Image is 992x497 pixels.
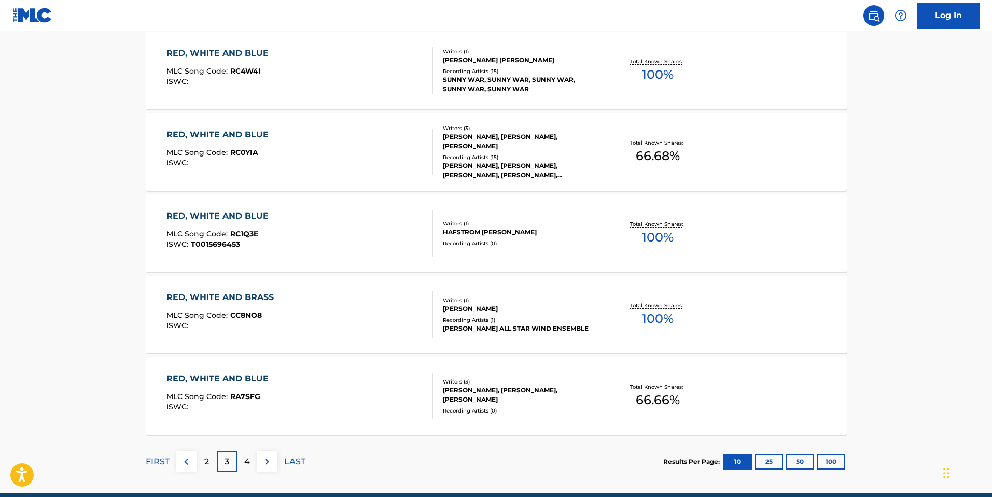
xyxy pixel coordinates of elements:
p: LAST [284,456,305,468]
button: 50 [786,454,814,470]
a: RED, WHITE AND BLUEMLC Song Code:RC4W4IISWC:Writers (1)[PERSON_NAME] [PERSON_NAME]Recording Artis... [146,32,847,109]
div: [PERSON_NAME], [PERSON_NAME], [PERSON_NAME] [443,132,599,151]
div: [PERSON_NAME] [PERSON_NAME] [443,55,599,65]
span: 100 % [642,65,674,84]
span: MLC Song Code : [166,392,230,401]
div: SUNNY WAR, SUNNY WAR, SUNNY WAR, SUNNY WAR, SUNNY WAR [443,75,599,94]
div: Drag [943,458,949,489]
span: RC4W4I [230,66,261,76]
a: RED, WHITE AND BLUEMLC Song Code:RC0YIAISWC:Writers (3)[PERSON_NAME], [PERSON_NAME], [PERSON_NAME... [146,113,847,191]
p: Total Known Shares: [630,139,686,147]
a: Log In [917,3,980,29]
a: RED, WHITE AND BRASSMLC Song Code:CC8NO8ISWC:Writers (1)[PERSON_NAME]Recording Artists (1)[PERSON... [146,276,847,353]
div: Help [890,5,911,26]
img: MLC Logo [12,8,52,23]
div: HAFSTROM [PERSON_NAME] [443,228,599,237]
span: MLC Song Code : [166,310,230,320]
span: ISWC : [166,239,191,249]
span: RA7SFG [230,392,260,401]
div: Writers ( 3 ) [443,124,599,132]
span: RC0YIA [230,148,258,157]
div: Writers ( 1 ) [443,48,599,55]
img: left [180,456,192,468]
a: RED, WHITE AND BLUEMLC Song Code:RC1Q3EISWC:T0015696453Writers (1)HAFSTROM [PERSON_NAME]Recording... [146,194,847,272]
button: 25 [755,454,783,470]
span: T0015696453 [191,239,240,249]
span: 66.66 % [636,391,680,409]
div: Recording Artists ( 0 ) [443,407,599,415]
img: right [261,456,273,468]
p: FIRST [146,456,170,468]
iframe: Chat Widget [940,447,992,497]
p: 4 [244,456,250,468]
span: CC8NO8 [230,310,262,320]
span: MLC Song Code : [166,148,230,157]
div: RED, WHITE AND BLUE [166,47,274,60]
div: Recording Artists ( 1 ) [443,316,599,324]
span: 100 % [642,228,674,247]
div: Recording Artists ( 15 ) [443,67,599,75]
button: 10 [723,454,752,470]
div: Writers ( 1 ) [443,296,599,304]
span: MLC Song Code : [166,66,230,76]
span: ISWC : [166,158,191,167]
p: Total Known Shares: [630,302,686,309]
div: Recording Artists ( 0 ) [443,239,599,247]
p: 2 [204,456,209,468]
p: Total Known Shares: [630,58,686,65]
div: Recording Artists ( 15 ) [443,153,599,161]
span: ISWC : [166,321,191,330]
div: RED, WHITE AND BLUE [166,210,274,222]
div: [PERSON_NAME], [PERSON_NAME], [PERSON_NAME] [443,386,599,404]
span: 66.68 % [636,147,680,165]
p: Results Per Page: [663,457,722,466]
div: RED, WHITE AND BRASS [166,291,279,304]
div: Writers ( 1 ) [443,220,599,228]
div: RED, WHITE AND BLUE [166,129,274,141]
div: [PERSON_NAME] [443,304,599,314]
img: help [895,9,907,22]
p: 3 [225,456,229,468]
div: Writers ( 3 ) [443,378,599,386]
a: Public Search [863,5,884,26]
p: Total Known Shares: [630,220,686,228]
a: RED, WHITE AND BLUEMLC Song Code:RA7SFGISWC:Writers (3)[PERSON_NAME], [PERSON_NAME], [PERSON_NAME... [146,357,847,435]
button: 100 [817,454,845,470]
span: 100 % [642,309,674,328]
img: search [868,9,880,22]
span: ISWC : [166,77,191,86]
span: ISWC : [166,402,191,411]
span: MLC Song Code : [166,229,230,238]
div: [PERSON_NAME] ALL STAR WIND ENSEMBLE [443,324,599,333]
span: RC1Q3E [230,229,258,238]
p: Total Known Shares: [630,383,686,391]
div: [PERSON_NAME], [PERSON_NAME], [PERSON_NAME], [PERSON_NAME], [PERSON_NAME] [443,161,599,180]
div: RED, WHITE AND BLUE [166,373,274,385]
